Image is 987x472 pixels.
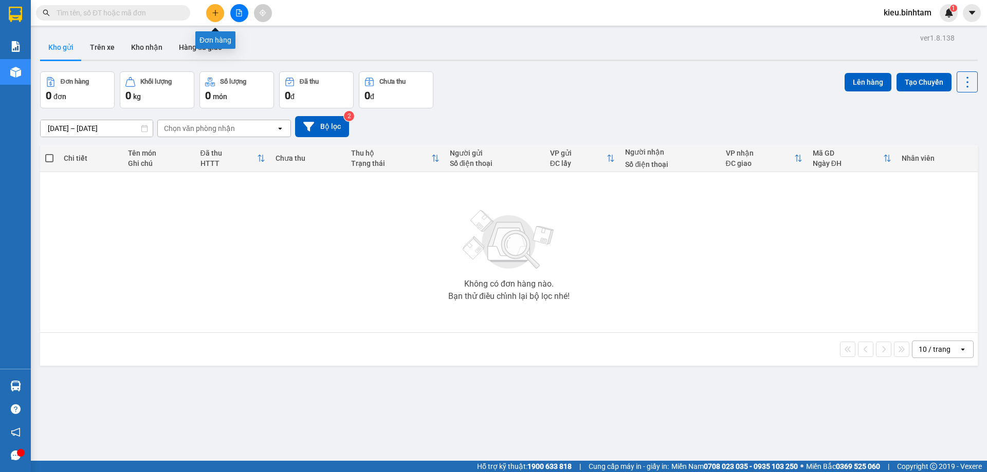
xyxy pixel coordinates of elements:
div: Ghi chú [128,159,190,167]
span: đơn [53,92,66,101]
div: Số lượng [220,78,246,85]
div: Không có đơn hàng nào. [464,280,554,288]
svg: open [276,124,284,133]
input: Tìm tên, số ĐT hoặc mã đơn [57,7,178,18]
button: file-add [230,4,248,22]
span: đ [290,92,295,101]
div: Người nhận [625,148,715,156]
div: ĐC lấy [550,159,607,167]
div: Đã thu [200,149,258,157]
div: Chi tiết [64,154,117,162]
span: notification [11,427,21,437]
div: Nhân viên [902,154,973,162]
button: Đã thu0đ [279,71,354,108]
button: Kho nhận [123,35,171,60]
div: 10 / trang [919,344,951,354]
sup: 1 [950,5,957,12]
button: aim [254,4,272,22]
div: Số điện thoại [450,159,540,167]
span: ⚪️ [800,464,803,468]
span: | [888,461,889,472]
strong: 1900 633 818 [527,462,572,470]
button: Đơn hàng0đơn [40,71,115,108]
div: Tên món [128,149,190,157]
input: Select a date range. [41,120,153,137]
div: VP gửi [550,149,607,157]
span: copyright [930,463,937,470]
span: 0 [205,89,211,102]
button: Hàng đã giao [171,35,230,60]
div: HTTT [200,159,258,167]
button: Bộ lọc [295,116,349,137]
th: Toggle SortBy [195,145,271,172]
div: Số điện thoại [625,160,715,168]
button: Kho gửi [40,35,82,60]
strong: 0369 525 060 [836,462,880,470]
div: ver 1.8.138 [920,32,955,44]
span: caret-down [967,8,977,17]
img: logo-vxr [9,7,22,22]
div: Đã thu [300,78,319,85]
span: kieu.binhtam [875,6,940,19]
span: file-add [235,9,243,16]
span: Miền Bắc [806,461,880,472]
div: ĐC giao [726,159,794,167]
svg: open [959,345,967,353]
div: Bạn thử điều chỉnh lại bộ lọc nhé! [448,292,570,300]
button: caret-down [963,4,981,22]
span: Miền Nam [671,461,798,472]
span: 0 [364,89,370,102]
span: 0 [285,89,290,102]
button: Trên xe [82,35,123,60]
div: Khối lượng [140,78,172,85]
span: message [11,450,21,460]
span: question-circle [11,404,21,414]
th: Toggle SortBy [545,145,620,172]
th: Toggle SortBy [346,145,445,172]
img: icon-new-feature [944,8,954,17]
strong: 0708 023 035 - 0935 103 250 [704,462,798,470]
div: Người gửi [450,149,540,157]
span: Cung cấp máy in - giấy in: [589,461,669,472]
button: Lên hàng [845,73,891,91]
span: 0 [46,89,51,102]
span: search [43,9,50,16]
img: warehouse-icon [10,381,21,391]
button: plus [206,4,224,22]
sup: 2 [344,111,354,121]
th: Toggle SortBy [721,145,808,172]
div: VP nhận [726,149,794,157]
button: Tạo Chuyến [897,73,952,91]
img: warehouse-icon [10,67,21,78]
span: đ [370,92,374,101]
button: Số lượng0món [199,71,274,108]
button: Khối lượng0kg [120,71,194,108]
span: plus [212,9,219,16]
span: 0 [125,89,131,102]
div: Đơn hàng [195,31,235,49]
button: Chưa thu0đ [359,71,433,108]
div: Chưa thu [276,154,341,162]
div: Đơn hàng [61,78,89,85]
span: | [579,461,581,472]
img: svg+xml;base64,PHN2ZyBjbGFzcz0ibGlzdC1wbHVnX19zdmciIHhtbG5zPSJodHRwOi8vd3d3LnczLm9yZy8yMDAwL3N2Zy... [458,204,560,276]
span: món [213,92,227,101]
div: Ngày ĐH [813,159,883,167]
th: Toggle SortBy [808,145,897,172]
div: Trạng thái [351,159,431,167]
img: solution-icon [10,41,21,52]
span: kg [133,92,141,101]
div: Chọn văn phòng nhận [164,123,235,134]
span: Hỗ trợ kỹ thuật: [477,461,572,472]
div: Mã GD [813,149,883,157]
span: aim [259,9,266,16]
div: Thu hộ [351,149,431,157]
span: 1 [952,5,955,12]
div: Chưa thu [379,78,406,85]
